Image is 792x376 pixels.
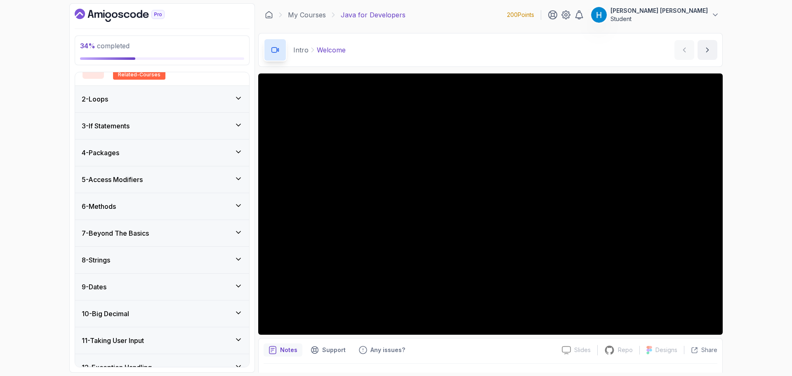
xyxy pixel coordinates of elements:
[698,40,717,60] button: next content
[75,247,249,273] button: 8-Strings
[75,140,249,166] button: 4-Packages
[610,7,708,15] p: [PERSON_NAME] [PERSON_NAME]
[75,193,249,220] button: 6-Methods
[80,42,95,50] span: 34 %
[82,175,143,184] h3: 5 - Access Modifiers
[82,121,130,131] h3: 3 - If Statements
[317,45,346,55] p: Welcome
[701,346,717,354] p: Share
[507,11,534,19] p: 200 Points
[82,94,108,104] h3: 2 - Loops
[118,71,160,78] span: related-courses
[75,9,184,22] a: Dashboard
[75,274,249,300] button: 9-Dates
[341,10,405,20] p: Java for Developers
[610,15,708,23] p: Student
[288,10,326,20] a: My Courses
[306,343,351,357] button: Support button
[591,7,607,23] img: user profile image
[82,228,149,238] h3: 7 - Beyond The Basics
[75,327,249,354] button: 11-Taking User Input
[674,40,694,60] button: previous content
[618,346,633,354] p: Repo
[82,362,152,372] h3: 12 - Exception Handling
[82,201,116,211] h3: 6 - Methods
[80,42,130,50] span: completed
[75,220,249,246] button: 7-Beyond The Basics
[265,11,273,19] a: Dashboard
[82,255,110,265] h3: 8 - Strings
[591,7,719,23] button: user profile image[PERSON_NAME] [PERSON_NAME]Student
[82,336,144,345] h3: 11 - Taking User Input
[75,86,249,112] button: 2-Loops
[258,73,723,335] iframe: 1 - Hi
[655,346,677,354] p: Designs
[354,343,410,357] button: Feedback button
[293,45,309,55] p: Intro
[75,166,249,193] button: 5-Access Modifiers
[82,309,129,319] h3: 10 - Big Decimal
[82,282,106,292] h3: 9 - Dates
[322,346,346,354] p: Support
[370,346,405,354] p: Any issues?
[574,346,591,354] p: Slides
[264,343,302,357] button: notes button
[82,148,119,158] h3: 4 - Packages
[684,346,717,354] button: Share
[280,346,297,354] p: Notes
[75,113,249,139] button: 3-If Statements
[75,300,249,327] button: 10-Big Decimal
